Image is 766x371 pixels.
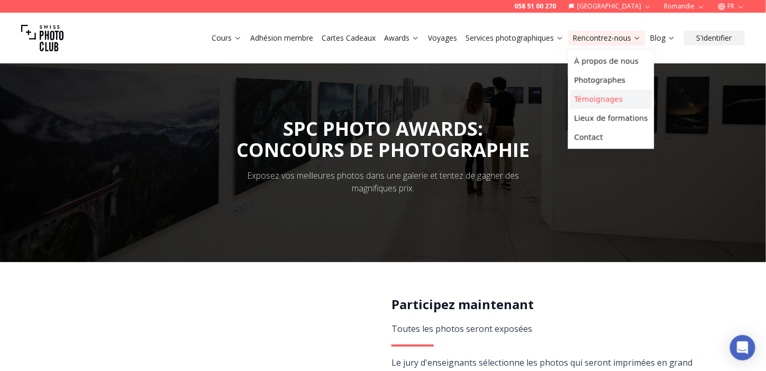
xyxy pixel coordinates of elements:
span: Toutes les photos seront exposées [391,323,532,335]
a: Témoignages [570,90,652,109]
img: Swiss photo club [21,17,63,59]
button: Voyages [424,31,461,45]
a: Photographes [570,71,652,90]
a: Lieux de formations [570,109,652,128]
a: Voyages [428,33,457,43]
h2: Participez maintenant [391,296,701,313]
a: Adhésion membre [250,33,313,43]
button: Adhésion membre [246,31,317,45]
div: Exposez vos meilleures photos dans une galerie et tentez de gagner des magnifiques prix. [239,169,527,194]
button: Cartes Cadeaux [317,31,380,45]
a: Cartes Cadeaux [322,33,376,43]
span: Le jury d'enseignants sélectionne les photos qui seront imprimées en grand [391,357,693,368]
a: Awards [384,33,420,43]
a: À propos de nous [570,52,652,71]
a: Contact [570,128,652,147]
button: Cours [207,31,246,45]
a: Cours [212,33,242,43]
div: CONCOURS DE PHOTOGRAPHIE [236,140,530,161]
a: Blog [650,33,676,43]
a: 058 51 00 270 [514,2,556,11]
button: Rencontrez-nous [568,31,645,45]
a: Services photographiques [466,33,564,43]
span: SPC PHOTO AWARDS: [236,116,530,161]
a: Rencontrez-nous [572,33,641,43]
button: Services photographiques [461,31,568,45]
button: S'identifier [684,31,745,45]
div: Open Intercom Messenger [730,335,755,360]
button: Awards [380,31,424,45]
button: Blog [645,31,680,45]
